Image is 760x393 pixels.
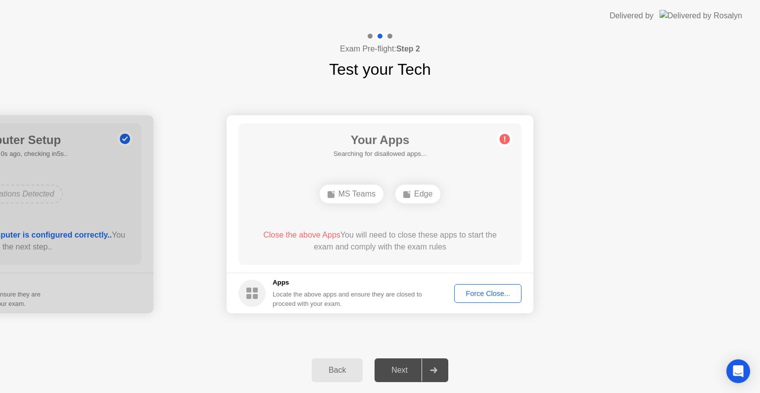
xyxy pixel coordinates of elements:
div: Next [378,366,422,375]
div: MS Teams [320,185,383,203]
button: Force Close... [454,284,522,303]
button: Back [312,358,363,382]
h4: Exam Pre-flight: [340,43,420,55]
span: Close the above Apps [263,231,340,239]
div: Delivered by [610,10,654,22]
img: Delivered by Rosalyn [660,10,742,21]
button: Next [375,358,448,382]
h1: Test your Tech [329,57,431,81]
h1: Your Apps [333,131,427,149]
div: Back [315,366,360,375]
h5: Searching for disallowed apps... [333,149,427,159]
div: You will need to close these apps to start the exam and comply with the exam rules [253,229,508,253]
div: Locate the above apps and ensure they are closed to proceed with your exam. [273,290,423,308]
div: Force Close... [458,290,518,297]
div: Edge [395,185,440,203]
b: Step 2 [396,45,420,53]
div: Open Intercom Messenger [726,359,750,383]
h5: Apps [273,278,423,288]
